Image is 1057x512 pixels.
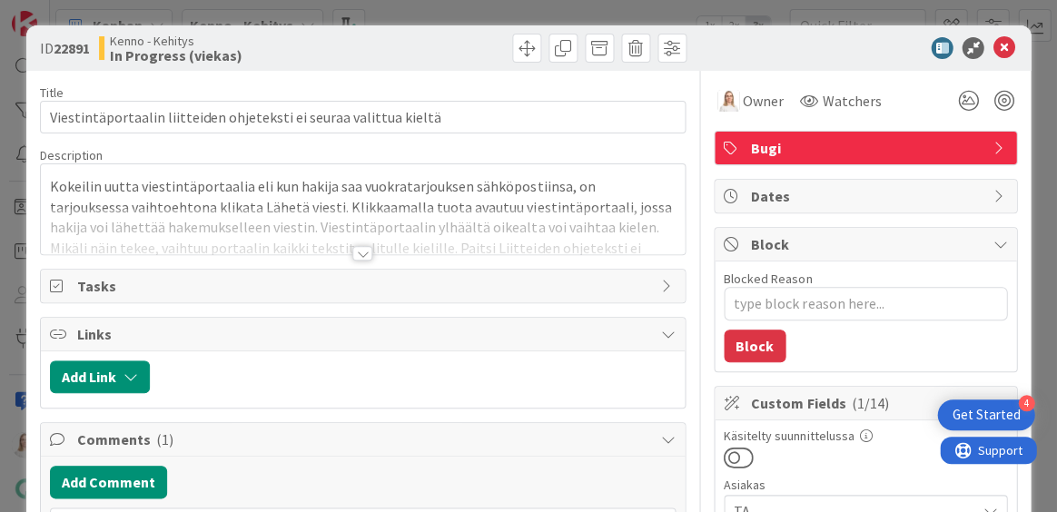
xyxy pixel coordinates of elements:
span: ( 1/14 ) [851,394,888,412]
label: Title [40,84,64,101]
span: Description [40,147,103,163]
span: Links [77,323,652,345]
span: Owner [743,90,784,112]
p: Kokeilin uutta viestintäportaalia eli kun hakija saa vuokratarjouksen sähköpostiinsa, on tarjouks... [50,176,676,361]
input: type card name here... [40,101,686,133]
div: 4 [1018,395,1034,411]
button: Add Link [50,360,150,393]
div: Open Get Started checklist, remaining modules: 4 [937,399,1034,430]
span: ( 1 ) [156,430,173,448]
span: Comments [77,428,652,450]
button: Add Comment [50,466,167,498]
b: In Progress (viekas) [110,48,242,63]
button: Block [724,330,785,362]
span: Bugi [751,137,983,159]
span: Support [38,3,83,25]
span: Block [751,233,983,255]
span: Tasks [77,275,652,297]
label: Blocked Reason [724,271,812,287]
div: Käsitelty suunnittelussa [724,429,1007,442]
img: SL [717,90,739,112]
span: Custom Fields [751,392,983,414]
div: Get Started [952,406,1020,424]
b: 22891 [54,39,90,57]
span: Dates [751,185,983,207]
span: Kenno - Kehitys [110,34,242,48]
div: Asiakas [724,478,1007,491]
span: Watchers [822,90,881,112]
span: ID [40,37,90,59]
